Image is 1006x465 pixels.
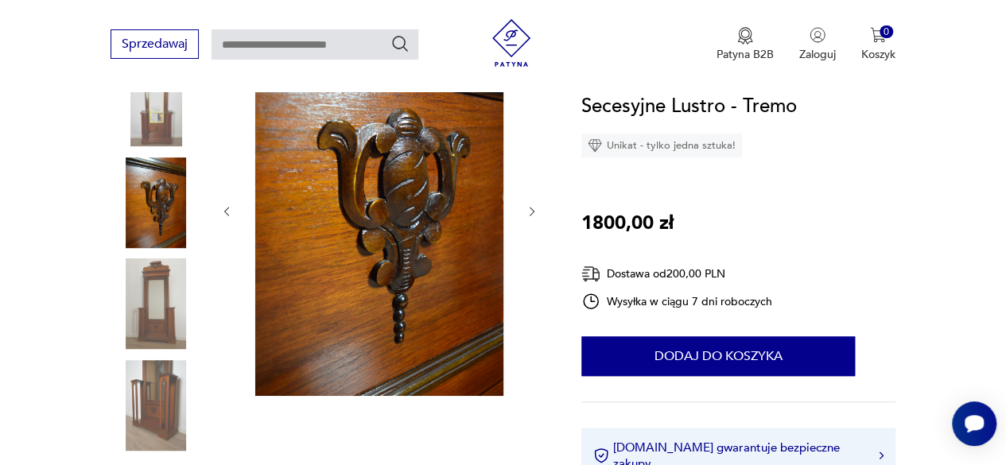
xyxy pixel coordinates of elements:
img: Zdjęcie produktu Secesyjne Lustro - Tremo [111,360,201,451]
img: Zdjęcie produktu Secesyjne Lustro - Tremo [111,258,201,349]
img: Ikona strzałki w prawo [879,451,884,459]
a: Ikona medaluPatyna B2B [717,27,774,62]
button: Zaloguj [799,27,836,62]
img: Ikona diamentu [588,138,602,153]
button: 0Koszyk [861,27,895,62]
h1: Secesyjne Lustro - Tremo [581,91,797,122]
div: Dostawa od 200,00 PLN [581,264,772,284]
img: Ikona koszyka [870,27,886,43]
img: Patyna - sklep z meblami i dekoracjami vintage [487,19,535,67]
img: Ikona certyfikatu [593,448,609,463]
button: Sprzedawaj [111,29,199,59]
img: Ikona medalu [737,27,753,45]
iframe: Smartsupp widget button [952,401,996,446]
p: 1800,00 zł [581,208,674,238]
img: Zdjęcie produktu Secesyjne Lustro - Tremo [250,24,510,396]
img: Ikona dostawy [581,264,600,284]
button: Szukaj [390,34,410,53]
div: 0 [880,25,893,39]
div: Unikat - tylko jedna sztuka! [581,134,742,157]
div: Wysyłka w ciągu 7 dni roboczych [581,292,772,311]
img: Zdjęcie produktu Secesyjne Lustro - Tremo [111,56,201,146]
p: Zaloguj [799,47,836,62]
a: Sprzedawaj [111,40,199,51]
p: Patyna B2B [717,47,774,62]
button: Patyna B2B [717,27,774,62]
p: Koszyk [861,47,895,62]
img: Zdjęcie produktu Secesyjne Lustro - Tremo [111,157,201,248]
img: Ikonka użytkownika [810,27,825,43]
button: Dodaj do koszyka [581,336,855,376]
